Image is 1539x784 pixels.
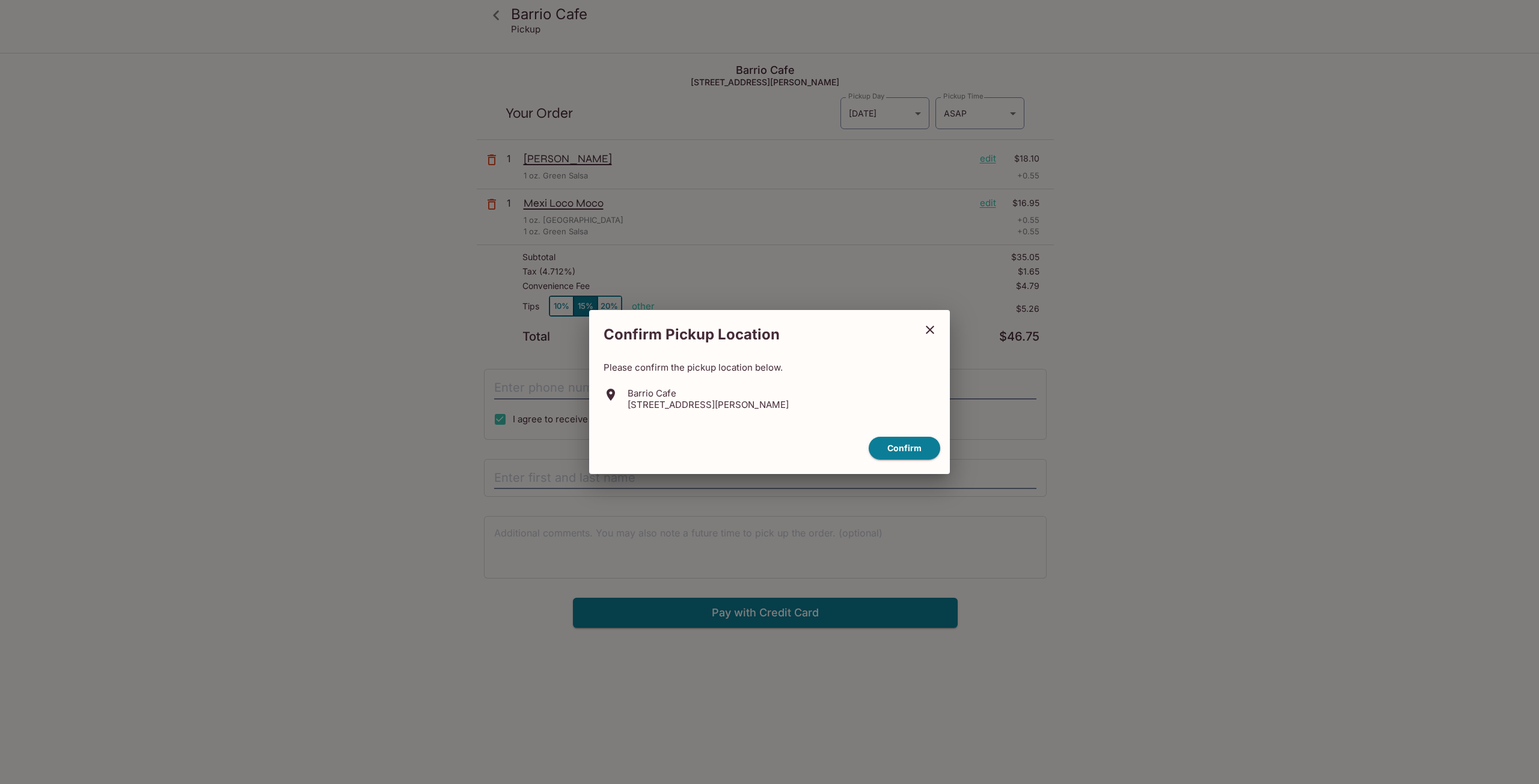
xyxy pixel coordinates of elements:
[869,437,940,460] button: confirm
[628,399,789,410] p: [STREET_ADDRESS][PERSON_NAME]
[589,320,915,350] h2: Confirm Pickup Location
[604,362,935,373] p: Please confirm the pickup location below.
[628,387,789,399] p: Barrio Cafe
[915,315,945,345] button: close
